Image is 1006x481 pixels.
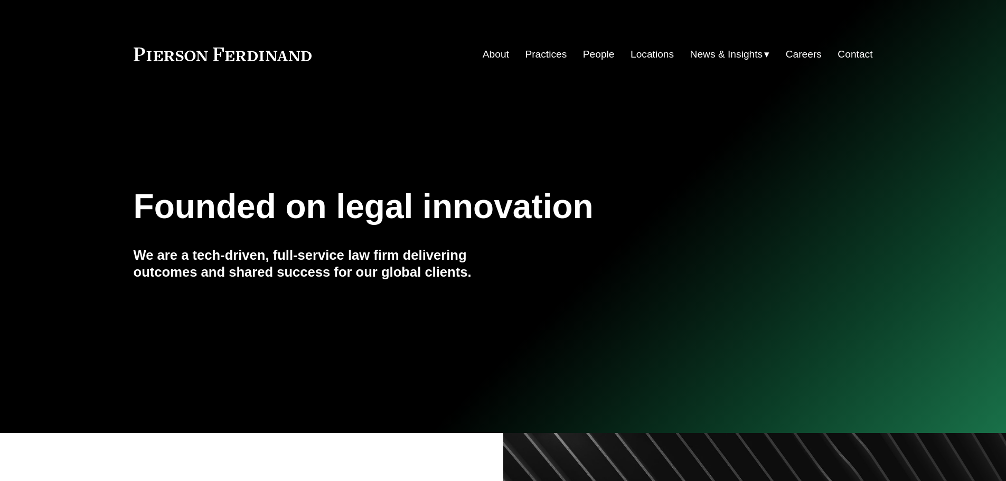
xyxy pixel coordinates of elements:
a: Contact [838,44,872,64]
a: Locations [631,44,674,64]
span: News & Insights [690,45,763,64]
h1: Founded on legal innovation [134,187,750,226]
a: About [483,44,509,64]
a: folder dropdown [690,44,770,64]
a: People [583,44,615,64]
a: Careers [786,44,822,64]
a: Practices [525,44,567,64]
h4: We are a tech-driven, full-service law firm delivering outcomes and shared success for our global... [134,247,503,281]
